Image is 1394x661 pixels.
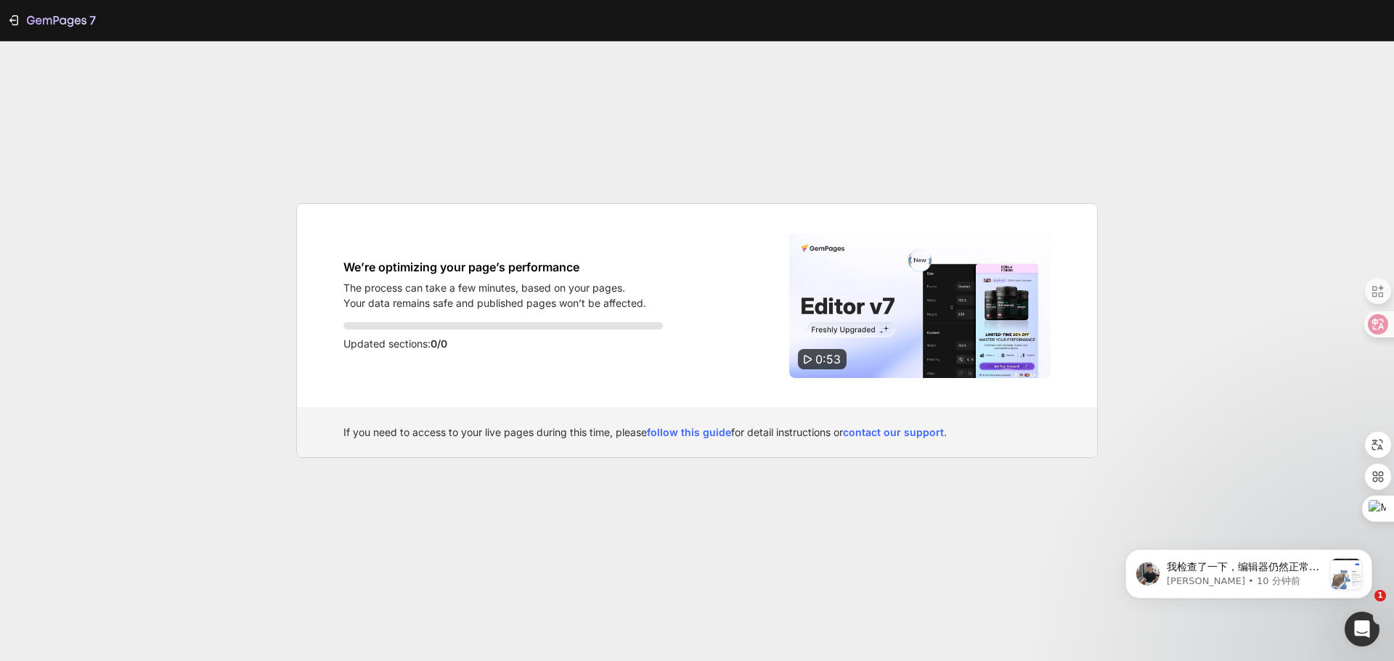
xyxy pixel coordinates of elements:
span: 1 [1374,590,1386,602]
p: 7 [89,12,96,29]
div: If you need to access to your live pages during this time, please for detail instructions or . [343,424,1051,440]
span: 0/0 [431,337,447,350]
a: follow this guide [647,426,731,438]
p: Updated sections: [343,335,663,353]
p: The process can take a few minutes, based on your pages. [343,280,646,295]
img: Video thumbnail [789,233,1051,378]
iframe: Intercom live chat [1345,612,1379,646]
a: contact our support [843,426,944,438]
span: 0:53 [815,352,841,366]
h1: We’re optimizing your page’s performance [343,258,646,276]
iframe: Intercom notifications 消息 [1104,520,1394,622]
p: Your data remains safe and published pages won’t be affected. [343,295,646,311]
